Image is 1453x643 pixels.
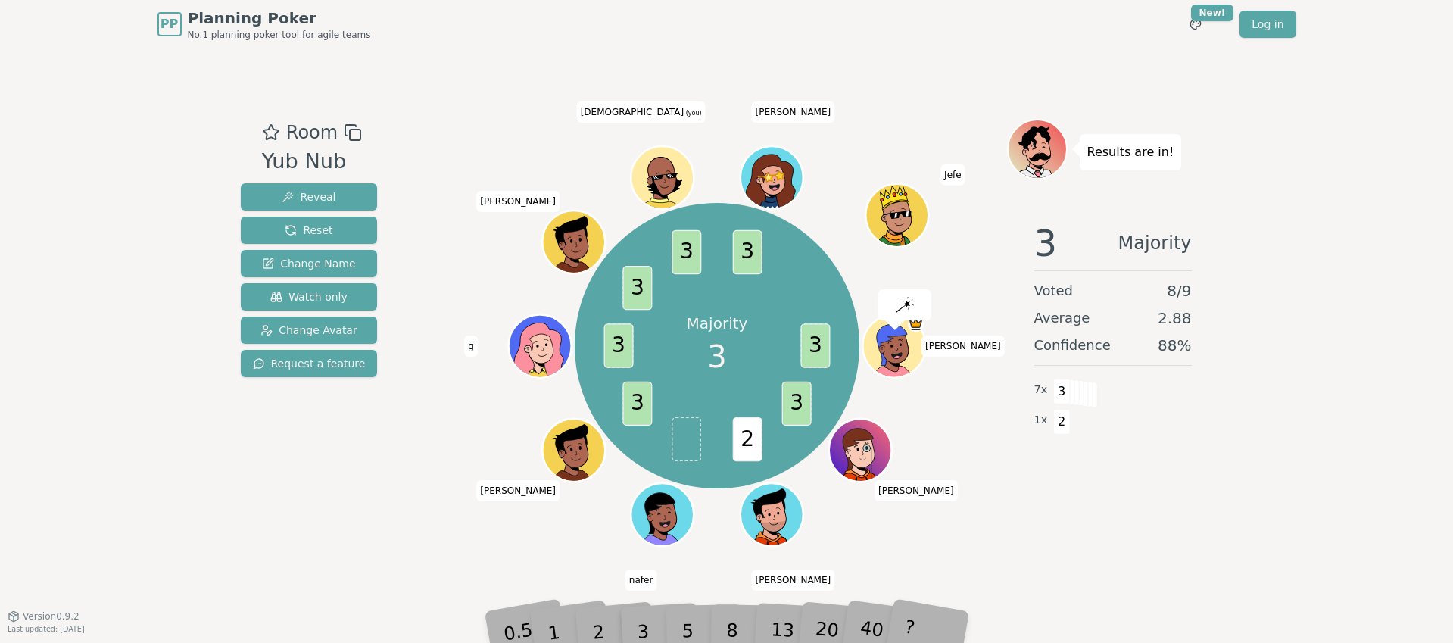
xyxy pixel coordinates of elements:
[1239,11,1296,38] a: Log in
[241,250,378,277] button: Change Name
[633,148,692,207] button: Click to change your avatar
[800,323,830,367] span: 3
[241,183,378,211] button: Reveal
[752,101,835,123] span: Click to change your name
[604,323,634,367] span: 3
[1158,335,1191,356] span: 88 %
[622,382,652,426] span: 3
[1053,379,1071,404] span: 3
[684,110,702,117] span: (you)
[253,356,366,371] span: Request a feature
[270,289,348,304] span: Watch only
[733,230,762,274] span: 3
[286,119,338,146] span: Room
[1167,280,1191,301] span: 8 / 9
[285,223,332,238] span: Reset
[476,191,560,212] span: Click to change your name
[1158,307,1192,329] span: 2.88
[161,15,178,33] span: PP
[1034,225,1058,261] span: 3
[896,297,914,312] img: reveal
[672,230,701,274] span: 3
[188,8,371,29] span: Planning Poker
[188,29,371,41] span: No.1 planning poker tool for agile teams
[707,334,726,379] span: 3
[260,323,357,338] span: Change Avatar
[577,101,706,123] span: Click to change your name
[241,350,378,377] button: Request a feature
[464,336,478,357] span: Click to change your name
[8,625,85,633] span: Last updated: [DATE]
[908,317,924,332] span: Jon is the host
[733,417,762,461] span: 2
[752,569,835,590] span: Click to change your name
[875,479,958,501] span: Click to change your name
[1034,280,1074,301] span: Voted
[241,283,378,311] button: Watch only
[8,610,80,623] button: Version0.9.2
[1034,412,1048,429] span: 1 x
[1034,382,1048,398] span: 7 x
[1118,225,1192,261] span: Majority
[262,256,355,271] span: Change Name
[262,146,362,177] div: Yub Nub
[1034,335,1111,356] span: Confidence
[622,266,652,310] span: 3
[921,336,1005,357] span: Click to change your name
[241,217,378,244] button: Reset
[241,317,378,344] button: Change Avatar
[782,382,812,426] span: 3
[282,189,335,204] span: Reveal
[1182,11,1209,38] button: New!
[157,8,371,41] a: PPPlanning PokerNo.1 planning poker tool for agile teams
[1034,307,1090,329] span: Average
[1053,409,1071,435] span: 2
[687,313,748,334] p: Majority
[625,569,657,590] span: Click to change your name
[476,479,560,501] span: Click to change your name
[262,119,280,146] button: Add as favourite
[1191,5,1234,21] div: New!
[940,164,965,185] span: Click to change your name
[1087,142,1174,163] p: Results are in!
[23,610,80,623] span: Version 0.9.2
